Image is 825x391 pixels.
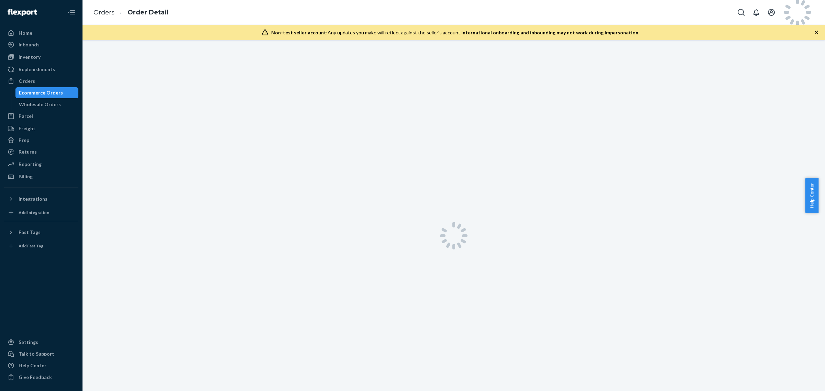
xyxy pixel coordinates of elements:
[4,159,78,170] a: Reporting
[19,148,37,155] div: Returns
[4,135,78,146] a: Prep
[271,30,328,35] span: Non-test seller account:
[19,161,42,168] div: Reporting
[749,5,763,19] button: Open notifications
[93,9,114,16] a: Orders
[19,339,38,346] div: Settings
[4,227,78,238] button: Fast Tags
[4,39,78,50] a: Inbounds
[4,171,78,182] a: Billing
[128,9,168,16] a: Order Detail
[19,113,33,120] div: Parcel
[19,125,35,132] div: Freight
[805,178,818,213] button: Help Center
[8,9,37,16] img: Flexport logo
[19,54,41,60] div: Inventory
[19,243,43,249] div: Add Fast Tag
[4,146,78,157] a: Returns
[19,78,35,85] div: Orders
[15,87,79,98] a: Ecommerce Orders
[19,210,49,215] div: Add Integration
[19,89,63,96] div: Ecommerce Orders
[19,101,61,108] div: Wholesale Orders
[4,123,78,134] a: Freight
[4,76,78,87] a: Orders
[461,30,639,35] span: International onboarding and inbounding may not work during impersonation.
[4,111,78,122] a: Parcel
[19,362,46,369] div: Help Center
[19,350,54,357] div: Talk to Support
[19,374,52,381] div: Give Feedback
[734,5,748,19] button: Open Search Box
[764,5,778,19] button: Open account menu
[4,193,78,204] button: Integrations
[88,2,174,23] ol: breadcrumbs
[4,348,78,359] a: Talk to Support
[4,372,78,383] button: Give Feedback
[4,27,78,38] a: Home
[4,360,78,371] a: Help Center
[4,337,78,348] a: Settings
[4,52,78,63] a: Inventory
[19,66,55,73] div: Replenishments
[19,173,33,180] div: Billing
[65,5,78,19] button: Close Navigation
[19,41,40,48] div: Inbounds
[4,207,78,218] a: Add Integration
[19,229,41,236] div: Fast Tags
[19,137,29,144] div: Prep
[19,195,47,202] div: Integrations
[4,64,78,75] a: Replenishments
[271,29,639,36] div: Any updates you make will reflect against the seller's account.
[4,241,78,252] a: Add Fast Tag
[19,30,32,36] div: Home
[15,99,79,110] a: Wholesale Orders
